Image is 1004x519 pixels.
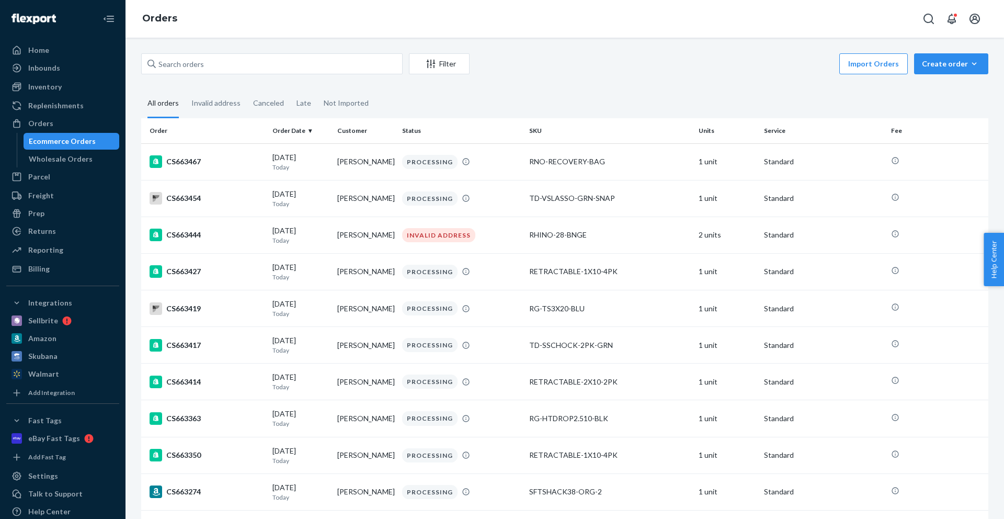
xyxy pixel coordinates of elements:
th: Service [760,118,887,143]
div: Integrations [28,298,72,308]
div: Add Integration [28,388,75,397]
button: Create order [914,53,988,74]
a: Orders [6,115,119,132]
div: CS663363 [150,412,264,425]
button: Filter [409,53,470,74]
div: [DATE] [272,152,329,172]
td: 1 unit [694,290,759,327]
td: [PERSON_NAME] [333,290,398,327]
div: Reporting [28,245,63,255]
td: [PERSON_NAME] [333,473,398,510]
div: CS663467 [150,155,264,168]
span: Help Center [984,233,1004,286]
div: Fast Tags [28,415,62,426]
div: CS663419 [150,302,264,315]
div: [DATE] [272,262,329,281]
div: Talk to Support [28,489,83,499]
div: Returns [28,226,56,236]
p: Standard [764,377,883,387]
a: Orders [142,13,177,24]
div: CS663444 [150,229,264,241]
div: CS663427 [150,265,264,278]
div: [DATE] [272,409,329,428]
p: Standard [764,156,883,167]
div: RETRACTABLE-2X10-2PK [529,377,690,387]
div: Wholesale Orders [29,154,93,164]
a: Walmart [6,366,119,382]
div: Customer [337,126,394,135]
div: Sellbrite [28,315,58,326]
input: Search orders [141,53,403,74]
div: INVALID ADDRESS [402,228,475,242]
button: Open notifications [941,8,962,29]
td: [PERSON_NAME] [333,327,398,364]
div: TD-VSLASSO-GRN-SNAP [529,193,690,204]
th: Order [141,118,268,143]
div: PROCESSING [402,265,458,279]
div: Home [28,45,49,55]
div: Orders [28,118,53,129]
td: 1 unit [694,143,759,180]
a: Prep [6,205,119,222]
a: Freight [6,187,119,204]
div: Inventory [28,82,62,92]
div: [DATE] [272,189,329,208]
button: Open Search Box [918,8,939,29]
a: Skubana [6,348,119,365]
div: Walmart [28,369,59,379]
div: TD-SSCHOCK-2PK-GRN [529,340,690,351]
button: Import Orders [839,53,908,74]
div: Late [296,89,311,117]
div: PROCESSING [402,338,458,352]
td: 1 unit [694,364,759,400]
p: Standard [764,413,883,424]
div: Ecommerce Orders [29,136,96,146]
div: PROCESSING [402,485,458,499]
a: Add Integration [6,387,119,399]
td: [PERSON_NAME] [333,400,398,437]
div: PROCESSING [402,191,458,206]
iframe: Opens a widget where you can chat to one of our agents [936,488,994,514]
div: Settings [28,471,58,481]
p: Standard [764,303,883,314]
a: Inventory [6,78,119,95]
button: Fast Tags [6,412,119,429]
th: Fee [887,118,988,143]
td: [PERSON_NAME] [333,143,398,180]
a: Billing [6,261,119,277]
div: Invalid address [191,89,241,117]
td: 1 unit [694,180,759,217]
a: Wholesale Orders [24,151,120,167]
div: RETRACTABLE-1X10-4PK [529,450,690,460]
div: PROCESSING [402,375,458,389]
p: Today [272,309,329,318]
ol: breadcrumbs [134,4,186,34]
p: Standard [764,266,883,277]
p: Today [272,456,329,465]
div: CS663414 [150,376,264,388]
td: [PERSON_NAME] [333,217,398,253]
td: 1 unit [694,400,759,437]
a: eBay Fast Tags [6,430,119,447]
th: Order Date [268,118,333,143]
div: Add Fast Tag [28,453,66,461]
a: Ecommerce Orders [24,133,120,150]
div: CS663454 [150,192,264,205]
a: Home [6,42,119,59]
p: Today [272,419,329,428]
button: Talk to Support [6,486,119,502]
div: eBay Fast Tags [28,433,80,444]
a: Inbounds [6,60,119,76]
th: Units [694,118,759,143]
div: RG-TS3X20-BLU [529,303,690,314]
div: [DATE] [272,446,329,465]
button: Close Navigation [98,8,119,29]
div: Billing [28,264,50,274]
div: Freight [28,190,54,201]
a: Reporting [6,242,119,258]
a: Sellbrite [6,312,119,329]
div: [DATE] [272,482,329,502]
div: PROCESSING [402,448,458,462]
p: Today [272,346,329,355]
div: SFTSHACK38-ORG-2 [529,487,690,497]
